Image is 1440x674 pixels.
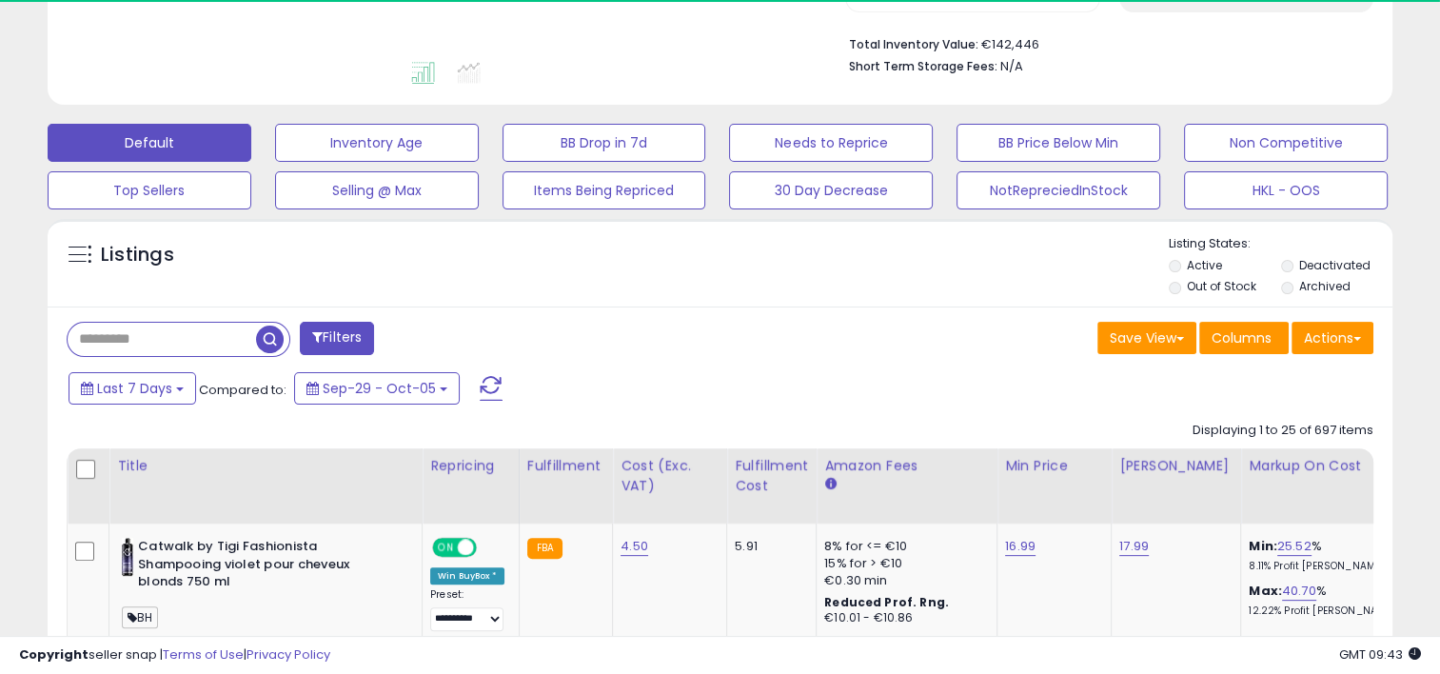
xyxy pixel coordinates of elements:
a: 16.99 [1005,537,1036,556]
button: HKL - OOS [1184,171,1388,209]
div: Preset: [430,588,504,631]
a: Privacy Policy [247,645,330,664]
span: N/A [999,57,1022,75]
button: BB Price Below Min [957,124,1160,162]
button: Save View [1097,322,1196,354]
b: Catwalk by Tigi Fashionista Shampooing violet pour cheveux blonds 750 ml [138,538,369,596]
button: NotRepreciedInStock [957,171,1160,209]
div: Cost (Exc. VAT) [621,456,719,496]
button: Filters [300,322,374,355]
b: Min: [1249,537,1277,555]
div: 5.91 [735,538,801,555]
label: Deactivated [1299,257,1371,273]
div: Repricing [430,456,511,476]
p: 12.22% Profit [PERSON_NAME] [1249,605,1407,618]
div: 15% for > €10 [824,555,982,572]
div: % [1249,583,1407,618]
button: Non Competitive [1184,124,1388,162]
button: Inventory Age [275,124,479,162]
span: 2025-10-13 09:43 GMT [1339,645,1421,664]
span: Compared to: [199,381,286,399]
span: OFF [474,540,504,556]
button: Items Being Repriced [503,171,706,209]
div: Fulfillment Cost [735,456,808,496]
a: 17.99 [1119,537,1149,556]
button: Default [48,124,251,162]
button: BB Drop in 7d [503,124,706,162]
li: €142,446 [848,31,1359,54]
div: Min Price [1005,456,1103,476]
button: Sep-29 - Oct-05 [294,372,460,405]
div: €10.01 - €10.86 [824,610,982,626]
div: Win BuyBox * [430,567,504,585]
button: 30 Day Decrease [729,171,933,209]
div: seller snap | | [19,646,330,664]
p: 8.11% Profit [PERSON_NAME] [1249,560,1407,573]
small: FBA [527,538,562,559]
th: The percentage added to the cost of goods (COGS) that forms the calculator for Min & Max prices. [1241,448,1422,524]
button: Selling @ Max [275,171,479,209]
h5: Listings [101,242,174,268]
label: Active [1187,257,1222,273]
a: Terms of Use [163,645,244,664]
strong: Copyright [19,645,89,664]
div: Fulfillment [527,456,604,476]
div: 8% for <= €10 [824,538,982,555]
button: Columns [1199,322,1289,354]
div: Title [117,456,414,476]
button: Needs to Reprice [729,124,933,162]
div: Amazon Fees [824,456,989,476]
button: Last 7 Days [69,372,196,405]
p: Listing States: [1169,235,1392,253]
a: 4.50 [621,537,648,556]
button: Top Sellers [48,171,251,209]
span: Sep-29 - Oct-05 [323,379,436,398]
div: [PERSON_NAME] [1119,456,1233,476]
small: Amazon Fees. [824,476,836,493]
b: Total Inventory Value: [848,36,977,52]
label: Archived [1299,278,1351,294]
img: 31UarGb62FL._SL40_.jpg [122,538,133,576]
a: 40.70 [1282,582,1316,601]
b: Reduced Prof. Rng. [824,594,949,610]
button: Actions [1292,322,1373,354]
div: Displaying 1 to 25 of 697 items [1193,422,1373,440]
label: Out of Stock [1187,278,1256,294]
b: Max: [1249,582,1282,600]
span: Columns [1212,328,1272,347]
div: Markup on Cost [1249,456,1413,476]
span: ON [434,540,458,556]
a: 25.52 [1277,537,1312,556]
span: BH [122,606,158,628]
div: % [1249,538,1407,573]
b: Short Term Storage Fees: [848,58,996,74]
span: Last 7 Days [97,379,172,398]
div: €0.30 min [824,572,982,589]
